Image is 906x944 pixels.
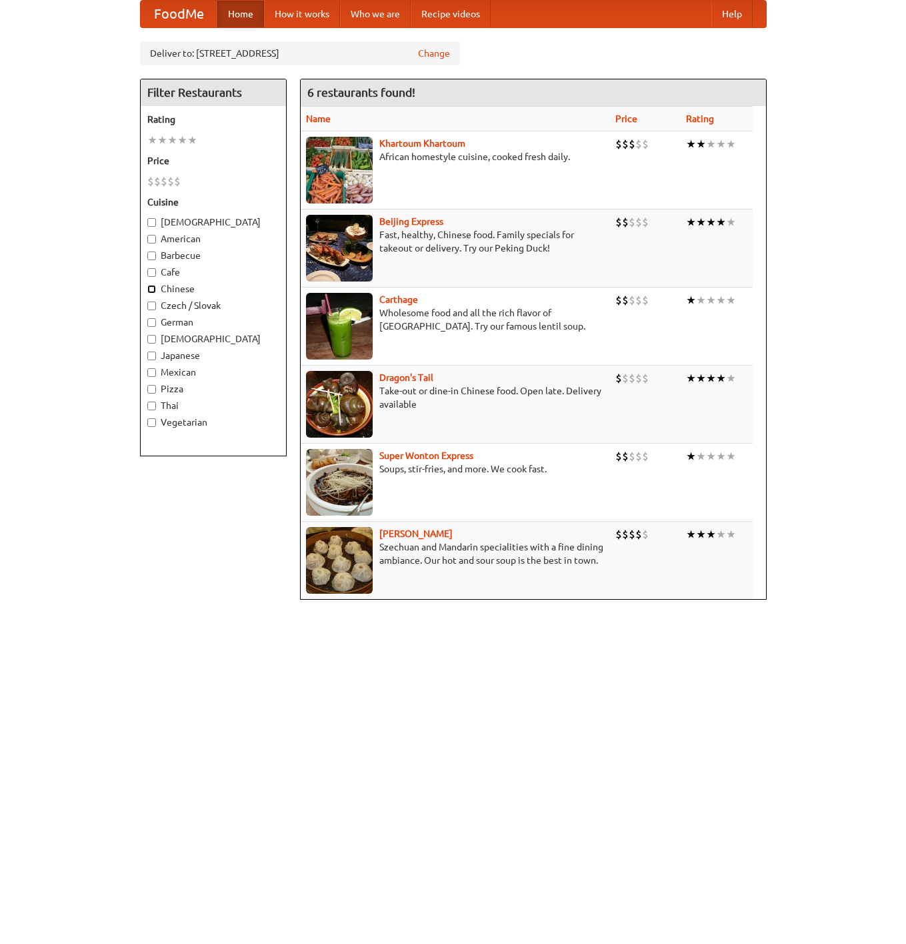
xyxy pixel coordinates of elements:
li: ★ [686,371,696,386]
label: Mexican [147,366,279,379]
input: [DEMOGRAPHIC_DATA] [147,335,156,344]
input: Czech / Slovak [147,302,156,310]
li: $ [622,371,629,386]
a: Change [418,47,450,60]
li: ★ [696,215,706,229]
p: Wholesome food and all the rich flavor of [GEOGRAPHIC_DATA]. Try our famous lentil soup. [306,306,605,333]
label: Chinese [147,282,279,296]
li: $ [147,174,154,189]
a: Name [306,113,331,124]
li: ★ [706,215,716,229]
li: $ [642,137,649,151]
li: ★ [157,133,167,147]
li: ★ [726,371,736,386]
label: German [147,316,279,329]
a: [PERSON_NAME] [379,528,453,539]
label: [DEMOGRAPHIC_DATA] [147,332,279,346]
input: Cafe [147,268,156,277]
li: ★ [706,527,716,542]
li: ★ [716,215,726,229]
input: Mexican [147,368,156,377]
a: Khartoum Khartoum [379,138,465,149]
h5: Rating [147,113,279,126]
p: Soups, stir-fries, and more. We cook fast. [306,462,605,476]
img: dragon.jpg [306,371,373,438]
li: $ [615,527,622,542]
li: $ [154,174,161,189]
ng-pluralize: 6 restaurants found! [307,86,415,99]
li: $ [615,449,622,464]
li: $ [622,137,629,151]
li: ★ [726,137,736,151]
li: $ [615,371,622,386]
div: Deliver to: [STREET_ADDRESS] [140,41,460,65]
li: ★ [716,293,726,308]
li: ★ [726,527,736,542]
input: American [147,235,156,244]
h4: Filter Restaurants [141,79,286,106]
li: $ [635,371,642,386]
li: ★ [696,137,706,151]
li: ★ [706,449,716,464]
li: $ [629,137,635,151]
label: Cafe [147,266,279,279]
a: Who we are [340,1,411,27]
a: Dragon's Tail [379,372,433,383]
li: ★ [177,133,187,147]
a: Home [217,1,264,27]
li: $ [629,527,635,542]
li: ★ [706,137,716,151]
li: ★ [187,133,197,147]
li: $ [615,137,622,151]
label: Pizza [147,382,279,396]
li: ★ [726,293,736,308]
li: $ [167,174,174,189]
li: ★ [686,137,696,151]
a: Help [711,1,753,27]
input: Pizza [147,385,156,394]
a: Price [615,113,637,124]
li: ★ [147,133,157,147]
li: $ [622,215,629,229]
li: $ [629,215,635,229]
li: ★ [716,371,726,386]
input: German [147,318,156,327]
li: $ [174,174,181,189]
input: Thai [147,402,156,410]
li: $ [635,215,642,229]
li: ★ [686,449,696,464]
input: Japanese [147,352,156,360]
li: $ [642,371,649,386]
li: ★ [726,449,736,464]
li: $ [622,527,629,542]
li: $ [642,449,649,464]
li: $ [161,174,167,189]
label: Vegetarian [147,416,279,429]
li: ★ [696,527,706,542]
li: $ [615,293,622,308]
li: ★ [716,137,726,151]
h5: Cuisine [147,195,279,209]
img: carthage.jpg [306,293,373,360]
p: African homestyle cuisine, cooked fresh daily. [306,150,605,163]
li: ★ [706,371,716,386]
a: Recipe videos [411,1,491,27]
a: FoodMe [141,1,217,27]
li: $ [629,449,635,464]
h5: Price [147,154,279,167]
li: ★ [696,293,706,308]
input: Barbecue [147,252,156,260]
li: $ [642,527,649,542]
label: Czech / Slovak [147,299,279,312]
img: beijing.jpg [306,215,373,282]
li: $ [629,371,635,386]
li: ★ [726,215,736,229]
a: Beijing Express [379,216,443,227]
label: Barbecue [147,249,279,262]
li: ★ [706,293,716,308]
li: $ [635,527,642,542]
